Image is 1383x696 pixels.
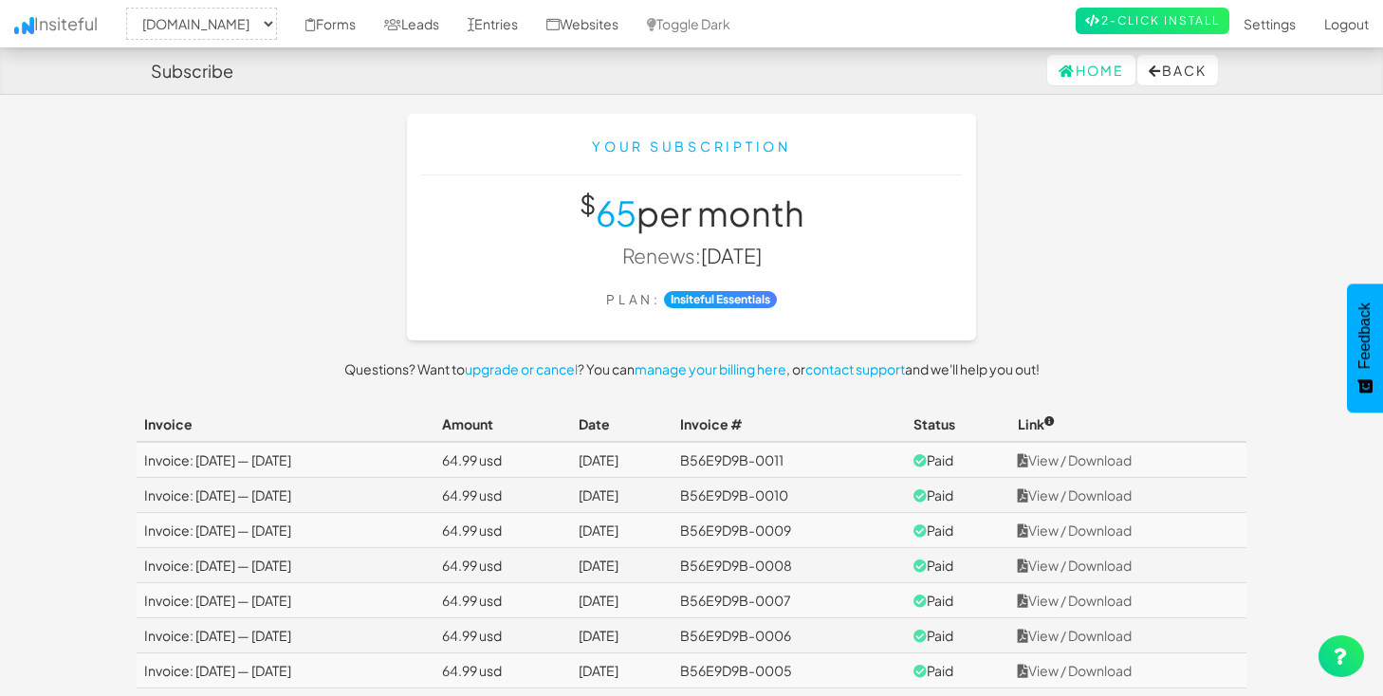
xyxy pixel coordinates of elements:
[137,548,434,583] td: Invoice: [DATE] — [DATE]
[571,583,672,618] td: [DATE]
[1018,592,1132,609] a: View / Download
[137,442,434,478] td: Invoice: [DATE] — [DATE]
[571,548,672,583] td: [DATE]
[1018,662,1132,679] a: View / Download
[571,407,672,442] th: Date
[151,62,233,81] h4: Subscribe
[137,359,1246,378] p: Questions? Want to ? You can , or and we'll help you out!
[465,360,578,377] a: upgrade or cancel
[1347,284,1383,412] button: Feedback - Show survey
[1018,415,1055,432] span: Link
[673,618,906,653] td: B56E9D9B-0006
[906,548,1010,583] td: Paid
[673,407,906,442] th: Invoice #
[571,653,672,688] td: [DATE]
[137,618,434,653] td: Invoice: [DATE] — [DATE]
[673,583,906,618] td: B56E9D9B-0007
[14,17,34,34] img: icon.png
[1356,302,1374,369] span: Feedback
[421,242,962,269] p: [DATE]
[906,618,1010,653] td: Paid
[805,360,905,377] a: contact support
[1018,522,1132,539] a: View / Download
[906,583,1010,618] td: Paid
[571,442,672,478] td: [DATE]
[673,442,906,478] td: B56E9D9B-0011
[434,618,572,653] td: 64.99 usd
[673,513,906,548] td: B56E9D9B-0009
[1047,55,1135,85] a: Home
[1076,8,1229,34] a: 2-Click Install
[906,653,1010,688] td: Paid
[571,513,672,548] td: [DATE]
[421,137,962,156] div: Your Subscription
[906,407,1010,442] th: Status
[434,653,572,688] td: 64.99 usd
[906,478,1010,513] td: Paid
[571,478,672,513] td: [DATE]
[137,653,434,688] td: Invoice: [DATE] — [DATE]
[673,653,906,688] td: B56E9D9B-0005
[434,583,572,618] td: 64.99 usd
[622,243,701,268] span: Renews:
[434,513,572,548] td: 64.99 usd
[906,513,1010,548] td: Paid
[137,583,434,618] td: Invoice: [DATE] — [DATE]
[137,478,434,513] td: Invoice: [DATE] — [DATE]
[1137,55,1218,85] button: Back
[137,513,434,548] td: Invoice: [DATE] — [DATE]
[434,407,572,442] th: Amount
[606,291,660,307] small: Plan:
[580,188,596,220] sup: $
[434,478,572,513] td: 64.99 usd
[635,360,786,377] a: manage your billing here
[673,478,906,513] td: B56E9D9B-0010
[421,194,962,232] h1: per month
[664,291,777,308] strong: Insiteful Essentials
[906,442,1010,478] td: Paid
[571,618,672,653] td: [DATE]
[137,407,434,442] th: Invoice
[1018,486,1132,504] a: View / Download
[434,442,572,478] td: 64.99 usd
[434,548,572,583] td: 64.99 usd
[596,192,636,234] span: 65
[673,548,906,583] td: B56E9D9B-0008
[1018,557,1132,574] a: View / Download
[1018,451,1132,468] a: View / Download
[1018,627,1132,644] a: View / Download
